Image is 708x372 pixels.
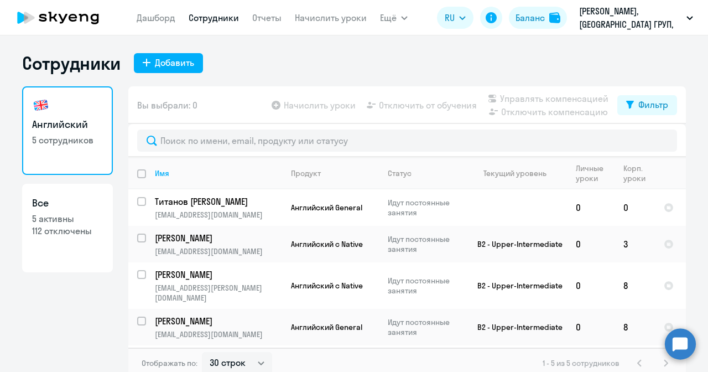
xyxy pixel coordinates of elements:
p: [PERSON_NAME] [155,268,280,281]
div: Текущий уровень [473,168,566,178]
a: Отчеты [252,12,282,23]
span: Английский General [291,203,362,213]
div: Имя [155,168,282,178]
div: Статус [388,168,412,178]
a: [PERSON_NAME] [155,232,282,244]
td: B2 - Upper-Intermediate [464,226,567,262]
div: Корп. уроки [623,163,645,183]
a: [PERSON_NAME] [155,315,282,327]
button: RU [437,7,473,29]
p: [EMAIL_ADDRESS][DOMAIN_NAME] [155,329,282,339]
span: Английский с Native [291,281,363,291]
td: 0 [567,309,615,345]
button: Балансbalance [509,7,567,29]
span: 1 - 5 из 5 сотрудников [543,358,619,368]
td: 0 [567,262,615,309]
button: Добавить [134,53,203,73]
td: B2 - Upper-Intermediate [464,262,567,309]
div: Личные уроки [576,163,604,183]
div: Добавить [155,56,194,69]
p: [PERSON_NAME] [155,315,280,327]
p: [EMAIL_ADDRESS][DOMAIN_NAME] [155,246,282,256]
a: Дашборд [137,12,175,23]
p: Титанов [PERSON_NAME] [155,195,280,208]
button: Фильтр [617,95,677,115]
button: [PERSON_NAME], [GEOGRAPHIC_DATA] ГРУП, ООО [574,4,699,31]
h3: Все [32,196,103,210]
input: Поиск по имени, email, продукту или статусу [137,130,677,152]
img: english [32,96,50,114]
a: Сотрудники [189,12,239,23]
span: Английский General [291,322,362,332]
p: Идут постоянные занятия [388,234,464,254]
td: 3 [615,226,655,262]
div: Статус [388,168,464,178]
div: Продукт [291,168,378,178]
div: Корп. уроки [623,163,654,183]
td: 0 [567,226,615,262]
p: [EMAIL_ADDRESS][PERSON_NAME][DOMAIN_NAME] [155,283,282,303]
a: Титанов [PERSON_NAME] [155,195,282,208]
p: Идут постоянные занятия [388,198,464,218]
h3: Английский [32,117,103,132]
div: Личные уроки [576,163,614,183]
td: 0 [615,189,655,226]
td: 8 [615,309,655,345]
a: Начислить уроки [295,12,367,23]
p: [PERSON_NAME] [155,232,280,244]
span: Вы выбрали: 0 [137,99,197,112]
div: Имя [155,168,169,178]
p: Идут постоянные занятия [388,317,464,337]
div: Текущий уровень [483,168,546,178]
a: [PERSON_NAME] [155,268,282,281]
p: 5 сотрудников [32,134,103,146]
div: Баланс [516,11,545,24]
div: Продукт [291,168,321,178]
span: Отображать по: [142,358,197,368]
div: Фильтр [638,98,668,111]
a: Все5 активны112 отключены [22,184,113,272]
td: 8 [615,262,655,309]
p: 5 активны [32,213,103,225]
p: 112 отключены [32,225,103,237]
span: Ещё [380,11,397,24]
button: Ещё [380,7,408,29]
span: RU [445,11,455,24]
p: [PERSON_NAME], [GEOGRAPHIC_DATA] ГРУП, ООО [579,4,682,31]
p: [EMAIL_ADDRESS][DOMAIN_NAME] [155,210,282,220]
td: 0 [567,189,615,226]
a: Английский5 сотрудников [22,86,113,175]
h1: Сотрудники [22,52,121,74]
p: Идут постоянные занятия [388,276,464,296]
img: balance [549,12,560,23]
td: B2 - Upper-Intermediate [464,309,567,345]
span: Английский с Native [291,239,363,249]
